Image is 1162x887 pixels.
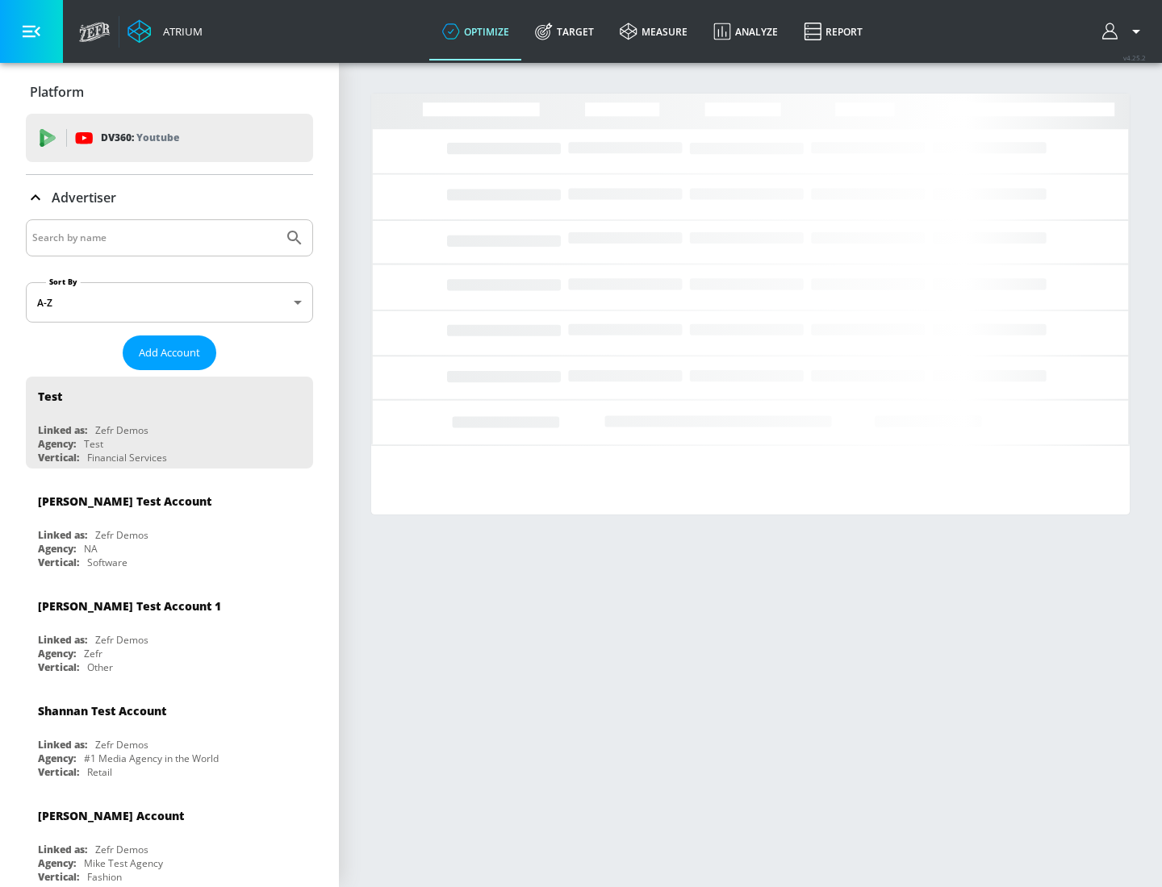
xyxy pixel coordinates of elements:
div: Zefr Demos [95,738,148,752]
a: Target [522,2,607,60]
span: v 4.25.2 [1123,53,1146,62]
div: [PERSON_NAME] Account [38,808,184,823]
div: Vertical: [38,660,79,674]
div: TestLinked as:Zefr DemosAgency:TestVertical:Financial Services [26,377,313,468]
div: NA [84,542,98,556]
a: Analyze [700,2,791,60]
div: Financial Services [87,451,167,464]
div: Zefr Demos [95,633,148,647]
button: Add Account [123,335,216,370]
div: Platform [26,69,313,115]
div: Agency: [38,437,76,451]
div: Zefr Demos [95,528,148,542]
div: [PERSON_NAME] Test Account 1 [38,598,221,614]
label: Sort By [46,277,81,287]
div: Atrium [157,24,203,39]
div: Advertiser [26,175,313,220]
div: Shannan Test AccountLinked as:Zefr DemosAgency:#1 Media Agency in the WorldVertical:Retail [26,691,313,783]
div: [PERSON_NAME] Test AccountLinked as:Zefr DemosAgency:NAVertical:Software [26,481,313,573]
a: measure [607,2,700,60]
div: Linked as: [38,633,87,647]
div: Agency: [38,856,76,870]
a: optimize [429,2,522,60]
div: DV360: Youtube [26,114,313,162]
div: Agency: [38,647,76,660]
div: #1 Media Agency in the World [84,752,219,765]
p: Platform [30,83,84,101]
div: Vertical: [38,870,79,884]
div: Vertical: [38,556,79,569]
p: Advertiser [52,189,116,206]
p: DV360: [101,129,179,147]
div: Zefr Demos [95,423,148,437]
div: A-Z [26,282,313,323]
div: Vertical: [38,451,79,464]
div: Agency: [38,542,76,556]
div: Shannan Test Account [38,703,166,718]
div: Linked as: [38,738,87,752]
div: [PERSON_NAME] Test Account [38,493,211,509]
div: Zefr Demos [95,843,148,856]
div: [PERSON_NAME] Test Account 1Linked as:Zefr DemosAgency:ZefrVertical:Other [26,586,313,678]
div: Agency: [38,752,76,765]
input: Search by name [32,227,277,248]
div: Vertical: [38,765,79,779]
a: Report [791,2,876,60]
div: Software [87,556,127,569]
div: Linked as: [38,423,87,437]
div: Linked as: [38,843,87,856]
a: Atrium [127,19,203,44]
div: Fashion [87,870,122,884]
div: Test [84,437,103,451]
p: Youtube [136,129,179,146]
div: Other [87,660,113,674]
div: Zefr [84,647,102,660]
span: Add Account [139,344,200,362]
div: Linked as: [38,528,87,542]
div: Test [38,389,62,404]
div: Retail [87,765,112,779]
div: Mike Test Agency [84,856,163,870]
